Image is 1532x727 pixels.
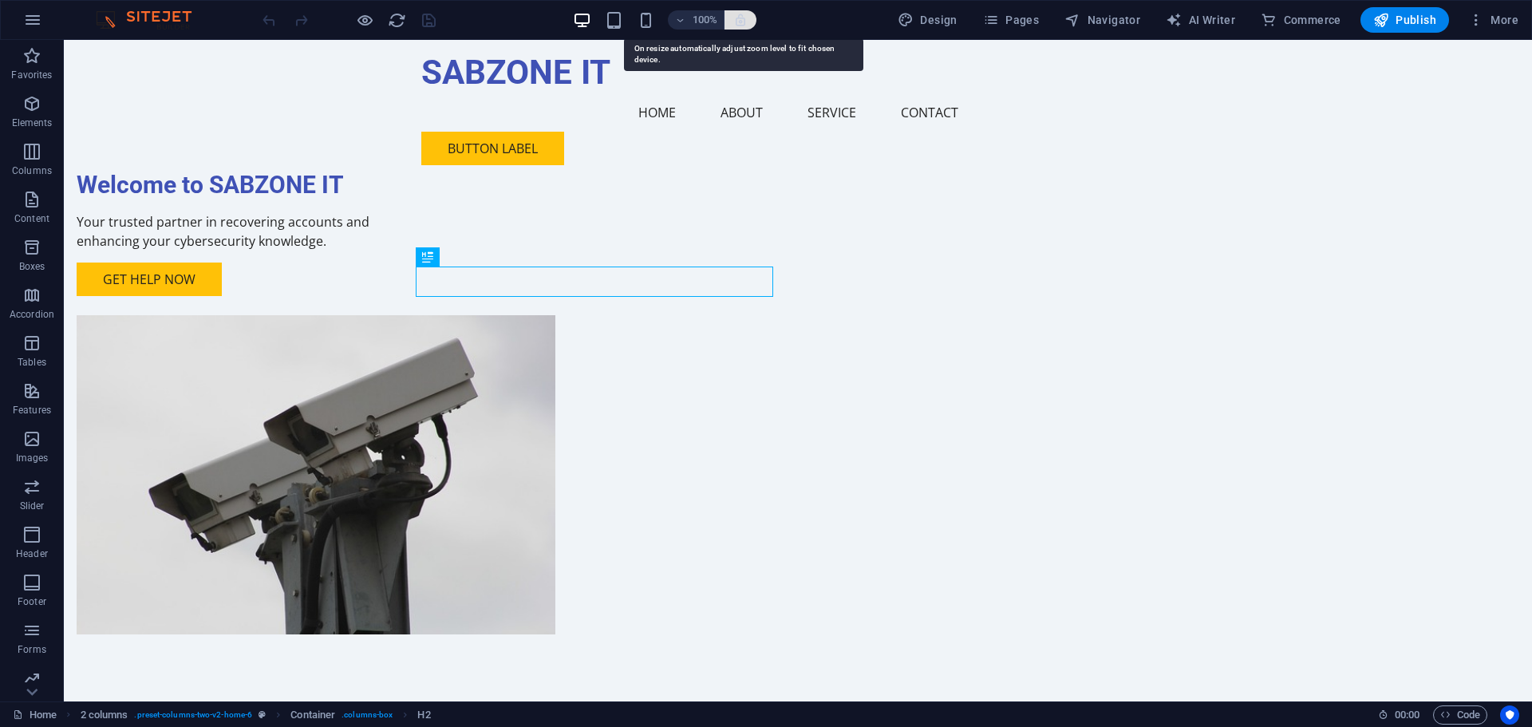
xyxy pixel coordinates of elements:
[13,404,51,417] p: Features
[388,11,406,30] i: Reload page
[1500,705,1519,725] button: Usercentrics
[12,117,53,129] p: Elements
[668,10,725,30] button: 100%
[891,7,964,33] button: Design
[19,260,45,273] p: Boxes
[977,7,1045,33] button: Pages
[387,10,406,30] button: reload
[417,705,430,725] span: Click to select. Double-click to edit
[355,10,374,30] button: Click here to leave preview mode and continue editing
[891,7,964,33] div: Design (Ctrl+Alt+Y)
[898,12,958,28] span: Design
[1395,705,1419,725] span: 00 00
[18,595,46,608] p: Footer
[290,705,335,725] span: Click to select. Double-click to edit
[1373,12,1436,28] span: Publish
[18,643,46,656] p: Forms
[1360,7,1449,33] button: Publish
[11,69,52,81] p: Favorites
[13,705,57,725] a: Click to cancel selection. Double-click to open Pages
[18,356,46,369] p: Tables
[692,10,717,30] h6: 100%
[1433,705,1487,725] button: Code
[16,547,48,560] p: Header
[342,705,393,725] span: . columns-box
[1261,12,1341,28] span: Commerce
[983,12,1039,28] span: Pages
[1254,7,1348,33] button: Commerce
[1462,7,1525,33] button: More
[1440,705,1480,725] span: Code
[1468,12,1518,28] span: More
[1058,7,1147,33] button: Navigator
[1064,12,1140,28] span: Navigator
[1406,709,1408,721] span: :
[81,705,128,725] span: Click to select. Double-click to edit
[14,212,49,225] p: Content
[1166,12,1235,28] span: AI Writer
[92,10,211,30] img: Editor Logo
[1378,705,1420,725] h6: Session time
[12,164,52,177] p: Columns
[81,705,431,725] nav: breadcrumb
[134,705,252,725] span: . preset-columns-two-v2-home-6
[20,500,45,512] p: Slider
[10,308,54,321] p: Accordion
[16,452,49,464] p: Images
[1159,7,1242,33] button: AI Writer
[259,710,266,719] i: This element is a customizable preset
